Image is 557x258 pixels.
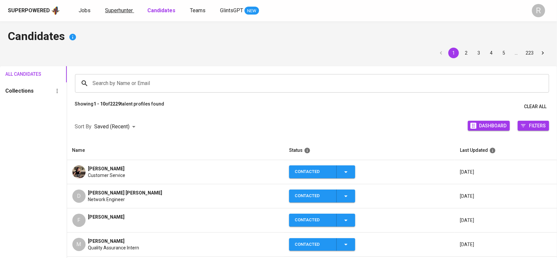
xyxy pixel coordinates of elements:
span: Filters [529,121,546,130]
b: 2229 [110,101,121,107]
a: Superhunter [105,7,134,15]
div: Contacted [295,165,331,178]
span: Customer Service [88,172,126,179]
p: Saved (Recent) [94,123,130,131]
span: Quality Assurance Intern [88,244,139,251]
span: GlintsGPT [220,7,243,14]
span: Network Engineer [88,196,125,203]
p: Showing of talent profiles found [75,101,165,113]
div: R [532,4,545,17]
button: Go to page 4 [486,48,497,58]
p: Sort By [75,123,92,131]
div: … [511,50,522,56]
span: Teams [190,7,205,14]
p: [DATE] [460,217,552,224]
span: Clear All [524,103,546,111]
span: All Candidates [5,70,32,78]
a: GlintsGPT NEW [220,7,259,15]
th: Status [284,141,455,160]
div: Contacted [295,238,331,251]
div: Superpowered [8,7,50,15]
div: Contacted [295,214,331,227]
p: [DATE] [460,193,552,199]
nav: pagination navigation [435,48,549,58]
b: Candidates [147,7,175,14]
h6: Collections [5,86,34,96]
img: app logo [51,6,60,16]
button: Contacted [289,165,355,178]
button: Contacted [289,190,355,202]
a: Teams [190,7,207,15]
div: Saved (Recent) [94,121,138,133]
a: Superpoweredapp logo [8,6,60,16]
span: [PERSON_NAME] [88,214,125,220]
p: [DATE] [460,241,552,248]
span: [PERSON_NAME] [88,238,125,244]
h4: Candidates [8,29,549,45]
button: Clear All [521,101,549,113]
button: Go to next page [538,48,548,58]
button: page 1 [448,48,459,58]
button: Go to page 3 [473,48,484,58]
span: NEW [244,8,259,14]
span: Jobs [79,7,91,14]
span: Superhunter [105,7,133,14]
div: M [72,238,86,251]
div: Contacted [295,190,331,202]
th: Name [67,141,284,160]
button: Filters [518,121,549,131]
span: Dashboard [479,121,506,130]
div: F [72,214,86,227]
button: Dashboard [468,121,510,131]
button: Contacted [289,214,355,227]
button: Go to page 2 [461,48,471,58]
a: Candidates [147,7,177,15]
button: Contacted [289,238,355,251]
button: Go to page 5 [499,48,509,58]
img: 75e631cc-6f78-49ad-9f71-1c1af9496d62.jpg [72,165,86,179]
button: Go to page 223 [524,48,536,58]
b: 1 - 10 [94,101,106,107]
div: D [72,190,86,203]
span: [PERSON_NAME] [PERSON_NAME] [88,190,163,196]
p: [DATE] [460,169,552,175]
a: Jobs [79,7,92,15]
span: [PERSON_NAME] [88,165,125,172]
th: Last Updated [455,141,557,160]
